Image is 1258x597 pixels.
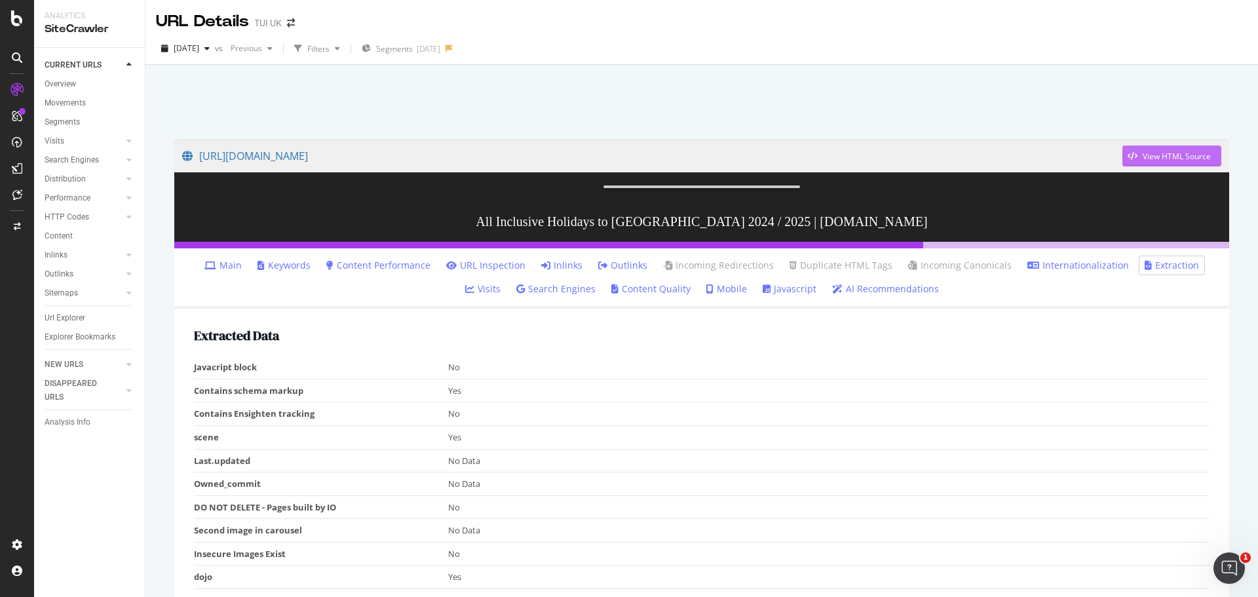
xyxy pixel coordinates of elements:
[45,330,115,344] div: Explorer Bookmarks
[45,286,123,300] a: Sitemaps
[45,415,136,429] a: Analysis Info
[611,282,691,296] a: Content Quality
[448,356,1210,379] td: No
[194,519,448,543] td: Second image in carousel
[45,153,99,167] div: Search Engines
[194,449,448,472] td: Last.updated
[45,153,123,167] a: Search Engines
[516,282,596,296] a: Search Engines
[1145,259,1199,272] a: Extraction
[832,282,939,296] a: AI Recommendations
[465,282,501,296] a: Visits
[45,358,123,372] a: NEW URLS
[45,172,86,186] div: Distribution
[174,201,1229,242] h3: All Inclusive Holidays to [GEOGRAPHIC_DATA] 2024 / 2025 | [DOMAIN_NAME]
[45,311,136,325] a: Url Explorer
[307,43,330,54] div: Filters
[45,210,89,224] div: HTTP Codes
[194,328,1210,343] h2: Extracted Data
[448,566,1210,589] td: Yes
[194,472,448,496] td: Owned_commit
[1027,259,1129,272] a: Internationalization
[194,425,448,449] td: scene
[156,38,215,59] button: [DATE]
[225,38,278,59] button: Previous
[194,542,448,566] td: Insecure Images Exist
[45,248,123,262] a: Inlinks
[45,10,134,22] div: Analytics
[194,379,448,402] td: Contains schema markup
[448,495,1210,519] td: No
[763,282,816,296] a: Javascript
[326,259,430,272] a: Content Performance
[417,43,440,54] div: [DATE]
[448,542,1210,566] td: No
[1143,151,1211,162] div: View HTML Source
[45,358,83,372] div: NEW URLS
[448,402,1210,426] td: No
[289,38,345,59] button: Filters
[1213,552,1245,584] iframe: Intercom live chat
[356,38,446,59] button: Segments[DATE]
[908,259,1012,272] a: Incoming Canonicals
[225,43,262,54] span: Previous
[174,43,199,54] span: 2025 Aug. 9th
[194,356,448,379] td: Javacript block
[45,267,123,281] a: Outlinks
[45,22,134,37] div: SiteCrawler
[45,191,123,205] a: Performance
[45,248,67,262] div: Inlinks
[45,134,64,148] div: Visits
[45,210,123,224] a: HTTP Codes
[45,286,78,300] div: Sitemaps
[182,140,1122,172] a: [URL][DOMAIN_NAME]
[45,115,80,129] div: Segments
[194,495,448,519] td: DO NOT DELETE - Pages built by IO
[45,267,73,281] div: Outlinks
[45,191,90,205] div: Performance
[45,311,85,325] div: Url Explorer
[448,425,1210,449] td: Yes
[448,449,1210,472] td: No Data
[45,77,136,91] a: Overview
[448,519,1210,543] td: No Data
[448,472,1210,496] td: No Data
[45,377,111,404] div: DISAPPEARED URLS
[254,16,282,29] div: TUI UK
[45,377,123,404] a: DISAPPEARED URLS
[45,96,86,110] div: Movements
[448,379,1210,402] td: Yes
[541,259,582,272] a: Inlinks
[45,115,136,129] a: Segments
[287,18,295,28] div: arrow-right-arrow-left
[45,415,90,429] div: Analysis Info
[603,185,800,188] img: All Inclusive Holidays to Jersey 2024 / 2025 | TUI.co.uk
[215,43,225,54] span: vs
[204,259,242,272] a: Main
[376,43,413,54] span: Segments
[706,282,747,296] a: Mobile
[446,259,525,272] a: URL Inspection
[45,330,136,344] a: Explorer Bookmarks
[45,229,136,243] a: Content
[790,259,892,272] a: Duplicate HTML Tags
[45,58,102,72] div: CURRENT URLS
[45,77,76,91] div: Overview
[45,229,73,243] div: Content
[45,96,136,110] a: Movements
[663,259,774,272] a: Incoming Redirections
[1122,145,1221,166] button: View HTML Source
[45,134,123,148] a: Visits
[45,172,123,186] a: Distribution
[1240,552,1251,563] span: 1
[45,58,123,72] a: CURRENT URLS
[598,259,647,272] a: Outlinks
[194,402,448,426] td: Contains Ensighten tracking
[194,566,448,589] td: dojo
[257,259,311,272] a: Keywords
[156,10,249,33] div: URL Details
